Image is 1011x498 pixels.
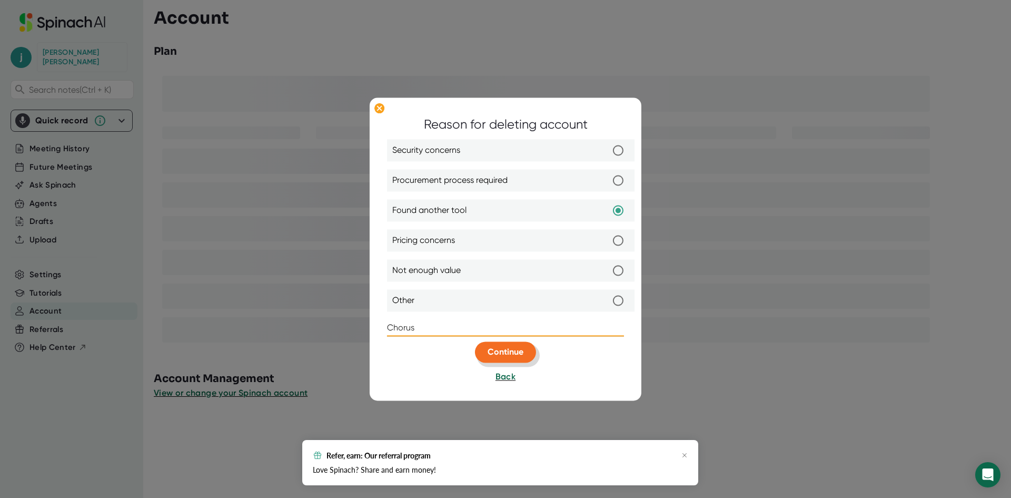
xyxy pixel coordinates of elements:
input: Provide additional detail [387,319,624,336]
button: Continue [475,341,536,363]
span: Security concerns [392,144,460,157]
button: Back [495,370,516,383]
span: Continue [488,347,523,357]
span: Pricing concerns [392,234,455,247]
div: Reason for deleting account [424,115,588,134]
span: Found another tool [392,204,467,217]
span: Other [392,294,414,307]
div: Open Intercom Messenger [975,462,1000,487]
span: Back [495,372,516,382]
span: Not enough value [392,264,461,277]
span: Procurement process required [392,174,508,187]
